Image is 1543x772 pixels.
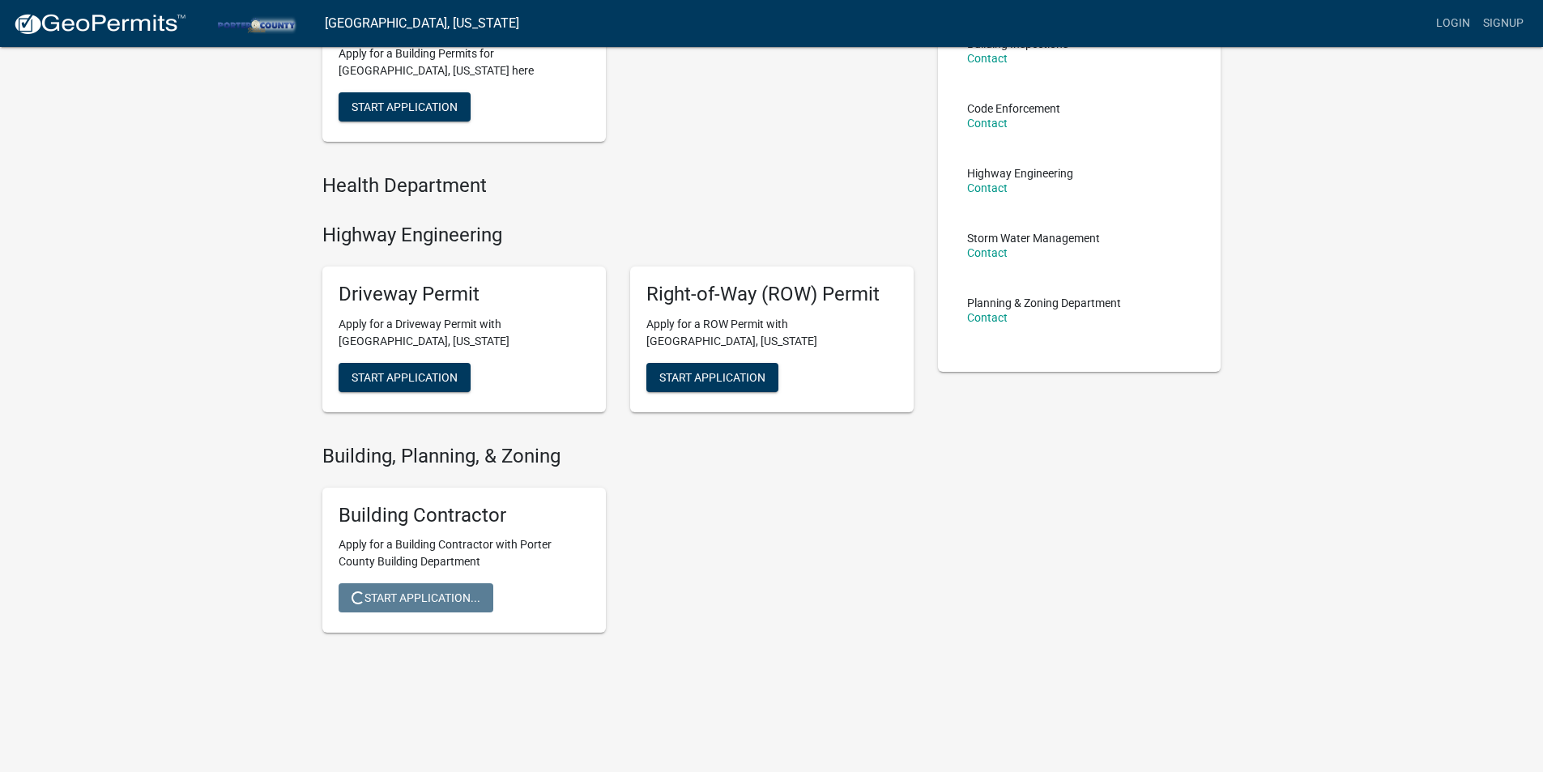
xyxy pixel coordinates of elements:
a: Signup [1477,8,1530,39]
a: [GEOGRAPHIC_DATA], [US_STATE] [325,10,519,37]
h4: Health Department [322,174,914,198]
button: Start Application [646,363,778,392]
a: Login [1430,8,1477,39]
h4: Highway Engineering [322,224,914,247]
a: Contact [967,181,1008,194]
img: Porter County, Indiana [199,12,312,34]
a: Contact [967,117,1008,130]
p: Highway Engineering [967,168,1073,179]
p: Apply for a Building Contractor with Porter County Building Department [339,536,590,570]
span: Start Application [352,370,458,383]
p: Code Enforcement [967,103,1060,114]
p: Apply for a ROW Permit with [GEOGRAPHIC_DATA], [US_STATE] [646,316,897,350]
button: Start Application... [339,583,493,612]
p: Planning & Zoning Department [967,297,1121,309]
h5: Right-of-Way (ROW) Permit [646,283,897,306]
p: Building Inspections [967,38,1068,49]
h5: Driveway Permit [339,283,590,306]
span: Start Application... [352,591,480,604]
button: Start Application [339,92,471,122]
span: Start Application [352,100,458,113]
a: Contact [967,52,1008,65]
a: Contact [967,311,1008,324]
p: Storm Water Management [967,232,1100,244]
h4: Building, Planning, & Zoning [322,445,914,468]
span: Start Application [659,370,765,383]
p: Apply for a Building Permits for [GEOGRAPHIC_DATA], [US_STATE] here [339,45,590,79]
h5: Building Contractor [339,504,590,527]
p: Apply for a Driveway Permit with [GEOGRAPHIC_DATA], [US_STATE] [339,316,590,350]
a: Contact [967,246,1008,259]
button: Start Application [339,363,471,392]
